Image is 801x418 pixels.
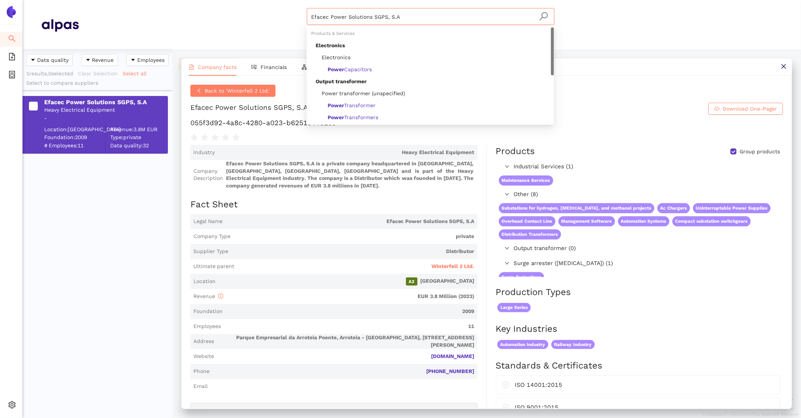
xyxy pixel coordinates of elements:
[130,57,136,63] span: caret-down
[26,54,73,66] button: caret-downData quality
[505,261,509,265] span: right
[26,79,169,87] div: Select to compare suppliers
[672,216,751,226] span: Compact substation switchgears
[499,229,561,240] span: Distribution Transformers
[193,383,208,390] span: Email
[499,175,553,186] span: Maintenance Services
[316,90,405,96] span: Power transformer (unspecified)
[217,334,475,349] span: Parque Empresarial da Arroteia Poente, Arroteia - [GEOGRAPHIC_DATA], [STREET_ADDRESS][PERSON_NAME]
[126,54,169,66] button: caret-downEmployees
[231,248,475,255] span: Distributor
[502,380,509,388] span: safety-certificate
[110,126,167,133] div: Revenue: 3.8M EUR
[222,134,229,141] span: star
[499,216,555,226] span: Overhead Contact Line
[496,323,783,336] h2: Key Industries
[8,32,16,47] span: search
[505,164,509,169] span: right
[190,118,783,128] h1: 055f3d92-4a8c-4280-a023-b6251844e1c0
[193,168,223,182] span: Company Description
[657,203,690,213] span: Ac Chargers
[737,148,783,156] span: Group products
[193,263,234,270] span: Ultimate parent
[302,64,307,70] span: apartment
[316,54,350,60] span: Electronics
[193,248,228,255] span: Supplier Type
[193,293,223,299] span: Revenue
[8,68,16,83] span: container
[189,64,194,70] span: file-text
[137,56,165,64] span: Employees
[218,294,223,299] span: info-circle
[496,189,782,201] div: Other (8)
[193,323,221,330] span: Employees
[505,246,509,250] span: right
[205,87,269,95] span: Back to 'Winterfell 2 Ltd.'
[193,149,215,156] span: Industry
[44,106,167,114] div: Heavy Electrical Equipment
[218,149,475,156] span: Heavy Electrical Equipment
[316,78,367,84] span: Output transformer
[224,323,475,330] span: 11
[193,308,223,315] span: Foundation
[201,134,208,141] span: star
[328,114,378,120] span: Transformers
[190,85,275,97] button: leftBack to 'Winterfell 2 Ltd.'
[496,145,535,158] div: Products
[328,114,344,120] b: Power
[81,54,118,66] button: caret-downRevenue
[78,67,122,79] button: Clear Selection
[496,286,783,299] h2: Production Types
[515,380,774,390] div: ISO 14001:2015
[499,272,544,282] span: Surge Protections
[328,102,376,108] span: Transformer
[496,243,782,255] div: Output transformer (0)
[502,403,509,411] span: safety-certificate
[41,16,79,34] img: Homepage
[252,64,257,70] span: fund-view
[85,57,91,63] span: caret-down
[496,360,783,372] h2: Standards & Certificates
[92,56,114,64] span: Revenue
[110,134,167,141] span: Type: private
[496,161,782,173] div: Industrial Services (1)
[234,233,475,240] span: private
[8,399,16,414] span: setting
[497,340,548,349] span: Automation Industry
[226,218,475,225] span: Efacec Power Solutions SGPS, S.A
[30,57,36,63] span: caret-down
[505,192,509,196] span: right
[190,198,478,211] h2: Fact Sheet
[110,142,167,149] span: Data quality: 32
[44,134,105,141] span: Foundation: 2009
[198,64,237,70] span: Company facts
[497,303,531,312] span: Large Series
[499,203,654,213] span: Substations for hydrogen, [MEDICAL_DATA], and methanol projects
[708,103,783,115] button: cloud-downloadDownload One-Pager
[190,103,308,115] div: Efacec Power Solutions SGPS, S.A
[723,105,777,113] span: Download One-Pager
[261,64,287,70] span: Financials
[406,277,418,286] span: A3
[514,162,779,171] span: Industrial Services (1)
[44,98,167,106] div: Efacec Power Solutions SGPS, S.A
[219,277,475,286] span: [GEOGRAPHIC_DATA]
[693,203,771,213] span: Uninterruptable Power Supplies
[226,308,475,315] span: 2009
[775,58,792,75] button: close
[44,142,105,149] span: # Employees: 11
[226,293,475,300] span: EUR 3.8 Million (2023)
[5,6,17,18] img: Logo
[514,244,779,253] span: Output transformer (0)
[496,258,782,270] div: Surge arrester ([MEDICAL_DATA]) (1)
[26,70,73,76] span: 1 results, 0 selected
[551,340,595,349] span: Railway Industry
[328,66,372,72] span: Capacitors
[193,353,214,360] span: Website
[515,403,774,412] div: ISO 9001:2015
[123,69,147,78] span: Select all
[193,338,214,345] span: Address
[514,190,779,199] span: Other (8)
[211,134,219,141] span: star
[232,134,240,141] span: star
